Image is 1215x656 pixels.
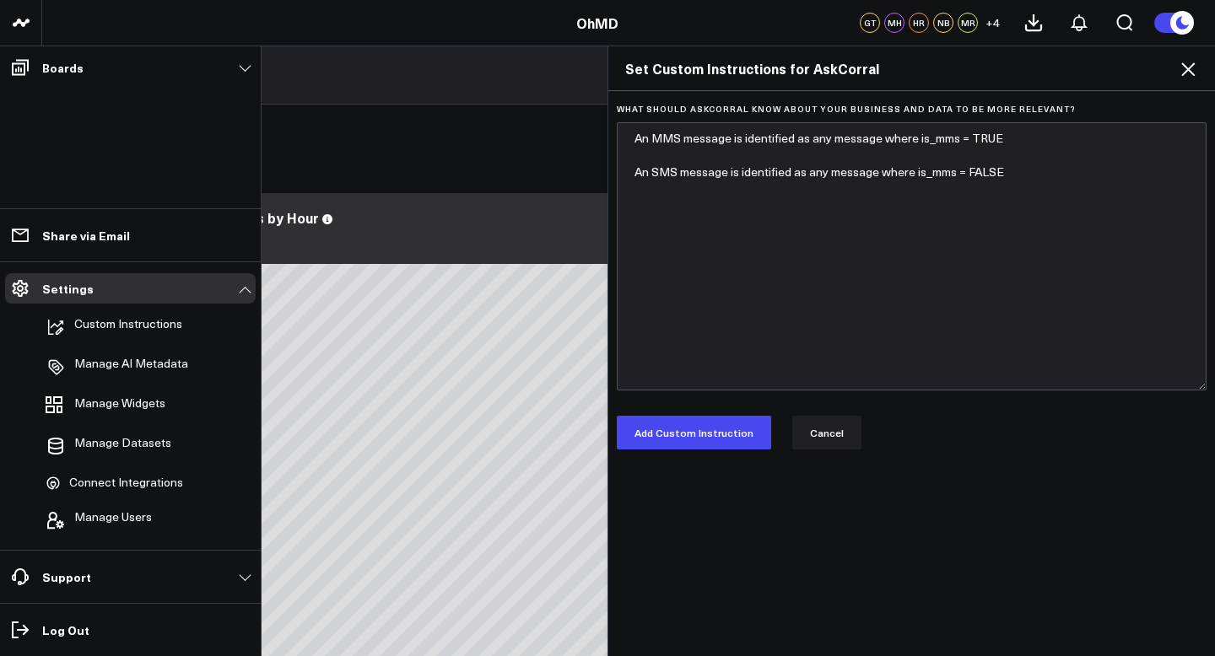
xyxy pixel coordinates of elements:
button: Cancel [792,416,861,449]
div: MR [958,13,978,33]
a: OhMD [576,13,618,32]
button: +4 [982,13,1002,33]
h2: Set Custom Instructions for AskCorral [625,59,1198,78]
div: HR [909,13,929,33]
span: + 4 [985,17,1000,29]
div: MH [884,13,904,33]
button: Add Custom Instruction [617,416,771,449]
textarea: An MMS message is identified as any message where is_mms = TRUE An SMS message is identified as a... [617,122,1207,390]
label: What should AskCorral know about your business and data to be more relevant? [617,104,1207,114]
div: GT [860,13,880,33]
div: NB [933,13,953,33]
